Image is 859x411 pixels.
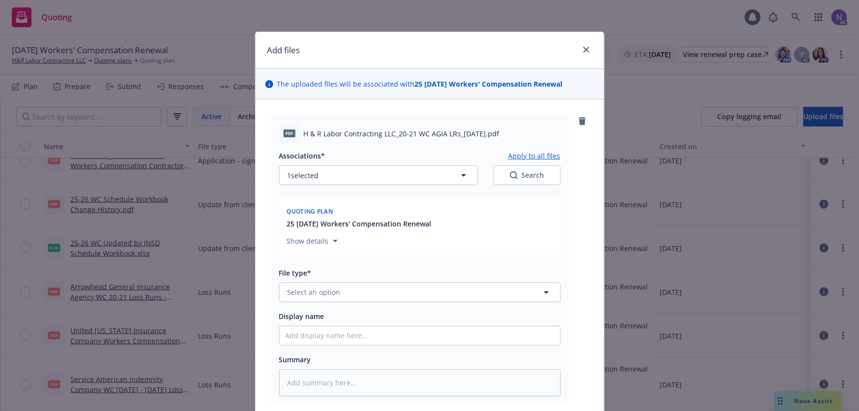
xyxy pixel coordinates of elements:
[415,79,563,89] strong: 25 [DATE] Workers' Compensation Renewal
[280,326,560,345] input: Add display name here...
[284,129,295,137] span: pdf
[279,355,311,364] span: Summary
[494,165,561,185] button: SearchSearch
[279,165,478,185] button: 1selected
[576,115,588,127] a: remove
[510,171,518,179] svg: Search
[279,151,325,160] span: Associations*
[279,283,561,302] button: Select an option
[287,287,341,297] span: Select an option
[279,312,324,321] span: Display name
[283,235,342,247] button: Show details
[267,44,300,57] h1: Add files
[287,219,432,229] button: 25 [DATE] Workers' Compensation Renewal
[279,268,312,278] span: File type*
[510,170,544,180] div: Search
[277,79,563,89] span: The uploaded files will be associated with
[580,44,592,56] a: close
[304,128,500,139] span: H & R Labor Contracting LLC_20-21 WC AGIA LRs_[DATE].pdf
[287,170,319,181] span: 1 selected
[509,150,561,161] button: Apply to all files
[287,207,333,216] span: Quoting plan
